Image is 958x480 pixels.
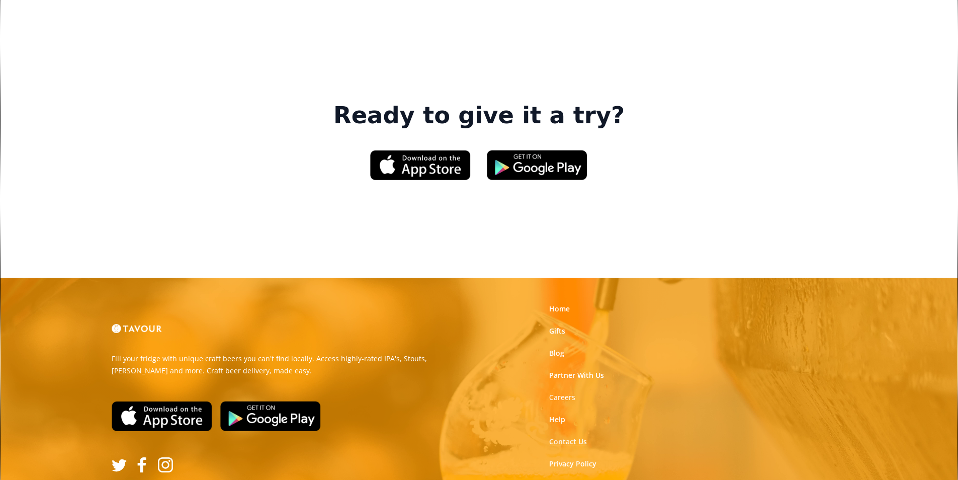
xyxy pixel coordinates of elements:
[549,392,575,403] a: Careers
[549,304,570,314] a: Home
[112,353,472,377] p: Fill your fridge with unique craft beers you can't find locally. Access highly-rated IPA's, Stout...
[549,459,596,469] a: Privacy Policy
[549,348,564,358] a: Blog
[549,437,587,447] a: Contact Us
[333,102,625,130] strong: Ready to give it a try?
[549,415,565,425] a: Help
[549,370,604,380] a: Partner With Us
[549,326,565,336] a: Gifts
